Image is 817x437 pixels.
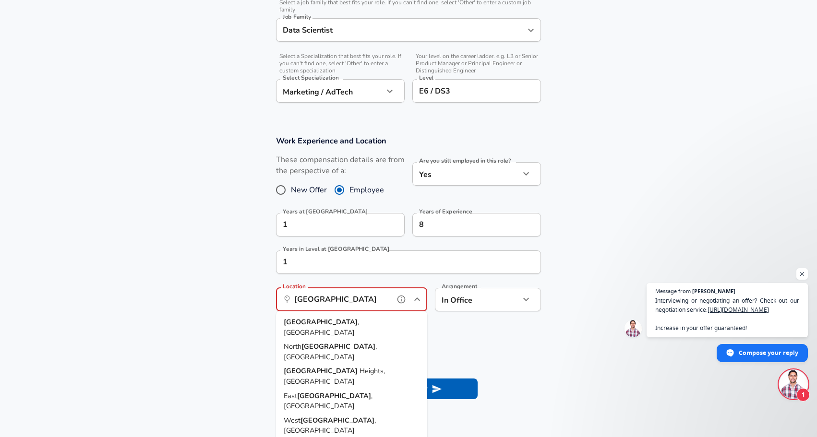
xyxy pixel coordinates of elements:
span: Message from [655,288,691,294]
h3: Work Experience and Location [276,135,541,146]
div: Open chat [779,370,808,399]
span: Compose your reply [739,344,798,361]
label: Job Family [283,14,311,20]
div: Yes [412,162,520,186]
button: Open [524,24,538,37]
span: Your level on the career ladder. e.g. L3 or Senior Product Manager or Principal Engineer or Disti... [412,53,541,74]
strong: [GEOGRAPHIC_DATA] [300,415,374,425]
label: Are you still employed in this role? [419,158,511,164]
input: Software Engineer [280,23,522,37]
span: [PERSON_NAME] [692,288,735,294]
label: Level [419,75,433,81]
span: Select a Specialization that best fits your role. If you can't find one, select 'Other' to enter ... [276,53,405,74]
strong: [GEOGRAPHIC_DATA] [284,317,358,327]
span: Employee [349,184,384,196]
label: These compensation details are from the perspective of a: [276,154,405,177]
label: Select Specialization [283,75,338,81]
input: 0 [276,213,384,236]
span: , [GEOGRAPHIC_DATA] [284,317,359,337]
strong: [GEOGRAPHIC_DATA] [301,342,375,351]
label: Years in Level at [GEOGRAPHIC_DATA] [283,246,390,252]
label: Location [283,283,305,289]
input: 1 [276,250,520,274]
span: New Offer [291,184,327,196]
strong: [GEOGRAPHIC_DATA] [297,390,371,400]
input: 7 [412,213,520,236]
span: , [GEOGRAPHIC_DATA] [284,415,376,435]
span: , [GEOGRAPHIC_DATA] [284,342,377,362]
input: L3 [417,83,537,98]
span: West [284,415,300,425]
button: Close [410,293,424,306]
div: Marketing / AdTech [276,79,384,103]
label: Arrangement [442,283,477,289]
span: Heights, [GEOGRAPHIC_DATA] [284,366,385,386]
span: North [284,342,301,351]
strong: [GEOGRAPHIC_DATA] [284,366,360,376]
span: Interviewing or negotiating an offer? Check out our negotiation service: Increase in your offer g... [655,296,799,332]
span: , [GEOGRAPHIC_DATA] [284,390,372,411]
label: Years of Experience [419,209,472,214]
label: Years at [GEOGRAPHIC_DATA] [283,209,368,214]
span: 1 [796,388,810,402]
span: East [284,390,297,400]
div: In Office [435,288,505,311]
button: help [394,292,408,307]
